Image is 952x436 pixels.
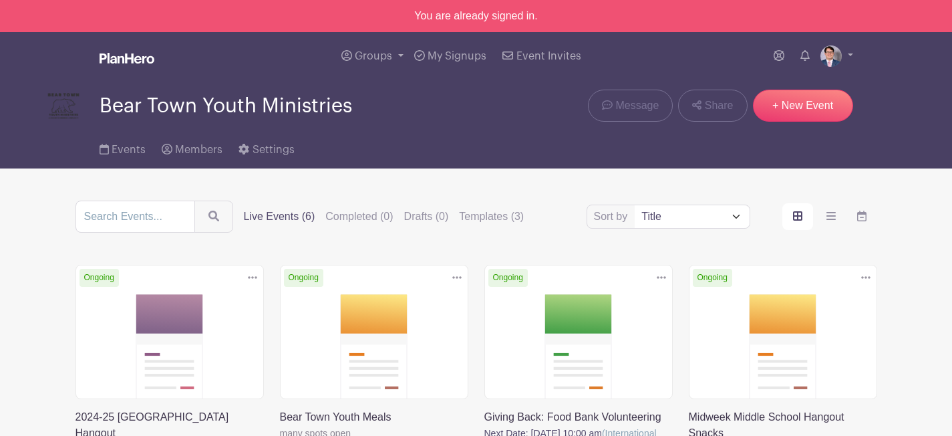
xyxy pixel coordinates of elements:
span: Share [705,98,734,114]
div: filters [244,209,524,225]
span: Bear Town Youth Ministries [100,95,352,117]
a: Settings [239,126,294,169]
a: Groups [336,32,409,80]
label: Sort by [594,209,632,225]
input: Search Events... [75,201,195,233]
img: Bear%20Town%20Youth%20Ministries%20Logo.png [43,86,84,126]
a: Members [162,126,222,169]
label: Live Events (6) [244,209,315,225]
a: Share [678,90,747,122]
a: Message [588,90,673,122]
div: order and view [782,203,877,230]
span: Message [615,98,659,114]
label: Completed (0) [325,209,393,225]
img: logo_white-6c42ec7e38ccf1d336a20a19083b03d10ae64f83f12c07503d8b9e83406b4c7d.svg [100,53,154,64]
span: My Signups [428,51,486,62]
a: Events [100,126,146,169]
a: My Signups [409,32,492,80]
img: T.%20Moore%20Headshot%202024.jpg [820,45,842,67]
label: Templates (3) [459,209,524,225]
span: Groups [355,51,392,62]
span: Members [175,144,222,155]
a: + New Event [753,90,853,122]
span: Settings [253,144,295,155]
a: Event Invites [497,32,586,80]
span: Event Invites [516,51,581,62]
label: Drafts (0) [404,209,449,225]
span: Events [112,144,146,155]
